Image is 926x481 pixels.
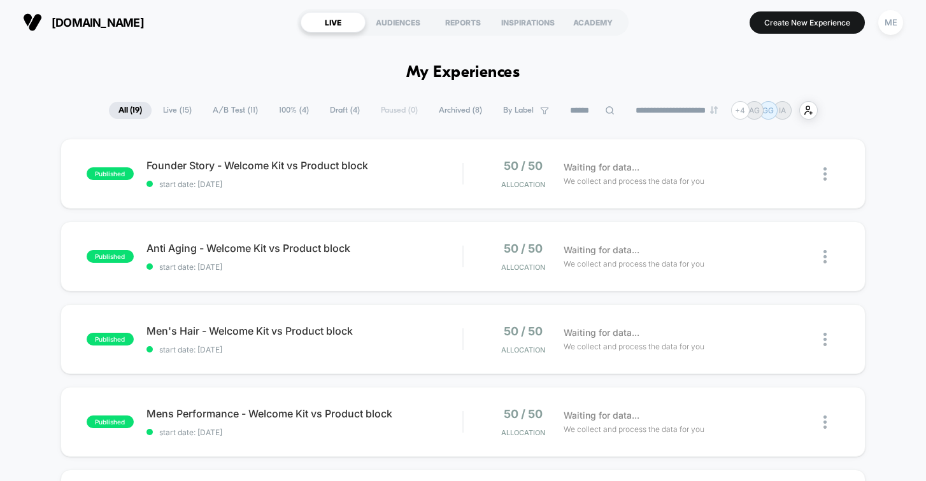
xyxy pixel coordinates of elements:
span: start date: [DATE] [146,262,463,272]
span: Live ( 15 ) [153,102,201,119]
span: Allocation [501,428,545,437]
span: 100% ( 4 ) [269,102,318,119]
span: All ( 19 ) [109,102,152,119]
span: Allocation [501,180,545,189]
span: 50 / 50 [504,407,543,421]
div: ME [878,10,903,35]
span: published [87,333,134,345]
img: end [710,106,718,114]
div: + 4 [731,101,750,120]
span: start date: [DATE] [146,428,463,437]
span: Waiting for data... [564,408,639,422]
span: published [87,167,134,180]
span: Anti Aging - Welcome Kit vs Product block [146,242,463,254]
span: We collect and process the data for you [564,175,704,187]
span: We collect and process the data for you [564,340,704,352]
span: We collect and process the data for you [564,258,704,270]
div: LIVE [301,12,366,32]
p: IA [779,106,786,115]
div: ACADEMY [560,12,625,32]
img: close [823,250,827,263]
span: Draft ( 4 ) [320,102,369,119]
img: close [823,167,827,181]
span: Mens Performance - Welcome Kit vs Product block [146,407,463,420]
span: 50 / 50 [504,242,543,255]
button: Create New Experience [750,11,865,34]
span: A/B Test ( 11 ) [203,102,267,119]
h1: My Experiences [406,64,520,82]
p: AG [749,106,760,115]
div: REPORTS [431,12,495,32]
span: Waiting for data... [564,243,639,257]
img: close [823,415,827,429]
span: Archived ( 8 ) [429,102,492,119]
span: Allocation [501,345,545,354]
span: start date: [DATE] [146,179,463,189]
span: Waiting for data... [564,160,639,174]
span: [DOMAIN_NAME] [52,16,144,29]
div: INSPIRATIONS [495,12,560,32]
span: 50 / 50 [504,159,543,172]
span: published [87,250,134,263]
span: 50 / 50 [504,324,543,338]
span: Men's Hair - Welcome Kit vs Product block [146,324,463,337]
span: Founder Story - Welcome Kit vs Product block [146,159,463,172]
p: GG [762,106,774,115]
img: close [823,333,827,346]
span: Waiting for data... [564,326,639,340]
span: Allocation [501,263,545,272]
div: AUDIENCES [366,12,431,32]
button: ME [874,10,907,36]
span: We collect and process the data for you [564,423,704,435]
img: Visually logo [23,13,42,32]
span: published [87,415,134,428]
span: start date: [DATE] [146,345,463,354]
span: By Label [503,106,534,115]
button: [DOMAIN_NAME] [19,12,148,32]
